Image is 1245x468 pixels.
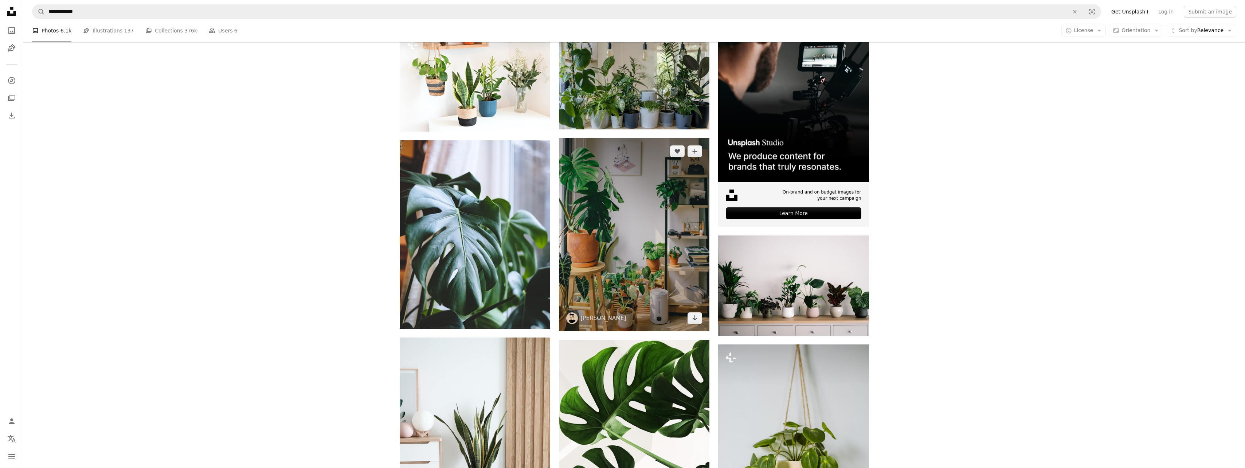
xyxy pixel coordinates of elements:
[400,78,550,85] a: a collection of potted plants on a shelf
[4,414,19,429] a: Log in / Sign up
[4,23,19,38] a: Photos
[1166,25,1236,36] button: Sort byRelevance
[4,4,19,20] a: Home — Unsplash
[566,312,578,324] img: Go to Huy Phan's profile
[32,4,1101,19] form: Find visuals sitewide
[1121,27,1150,33] span: Orientation
[1107,6,1154,17] a: Get Unsplash+
[718,31,869,182] img: file-1715652217532-464736461acbimage
[688,312,702,324] a: Download
[1067,5,1083,19] button: Clear
[400,140,550,329] img: green leaf plant near white curtain
[1184,6,1236,17] button: Submit an image
[234,27,238,35] span: 6
[559,31,709,129] img: green plant in white ceramic pot
[1179,27,1197,33] span: Sort by
[559,138,709,331] img: green potted plant on brown wooden table
[184,27,197,35] span: 376k
[778,189,861,202] span: On-brand and on budget images for your next campaign
[400,231,550,238] a: green leaf plant near white curtain
[559,77,709,83] a: green plant in white ceramic pot
[1109,25,1163,36] button: Orientation
[32,5,45,19] button: Search Unsplash
[559,437,709,444] a: green leaves
[124,27,134,35] span: 137
[1083,5,1101,19] button: Visual search
[1061,25,1106,36] button: License
[1074,27,1093,33] span: License
[718,31,869,227] a: On-brand and on budget images for your next campaignLearn More
[145,19,197,42] a: Collections 376k
[559,231,709,238] a: green potted plant on brown wooden table
[1179,27,1224,34] span: Relevance
[670,145,685,157] button: Like
[4,449,19,464] button: Menu
[4,432,19,446] button: Language
[1154,6,1178,17] a: Log in
[726,207,861,219] div: Learn More
[718,282,869,289] a: green plant on white ceramic pot
[688,145,702,157] button: Add to Collection
[83,19,134,42] a: Illustrations 137
[4,91,19,105] a: Collections
[4,41,19,55] a: Illustrations
[400,447,550,453] a: snake plant in vase
[4,108,19,123] a: Download History
[581,315,626,322] a: [PERSON_NAME]
[726,190,737,201] img: file-1631678316303-ed18b8b5cb9cimage
[718,444,869,451] a: a potted plant hanging from a rope
[400,31,550,132] img: a collection of potted plants on a shelf
[718,235,869,336] img: green plant on white ceramic pot
[209,19,238,42] a: Users 6
[4,73,19,88] a: Explore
